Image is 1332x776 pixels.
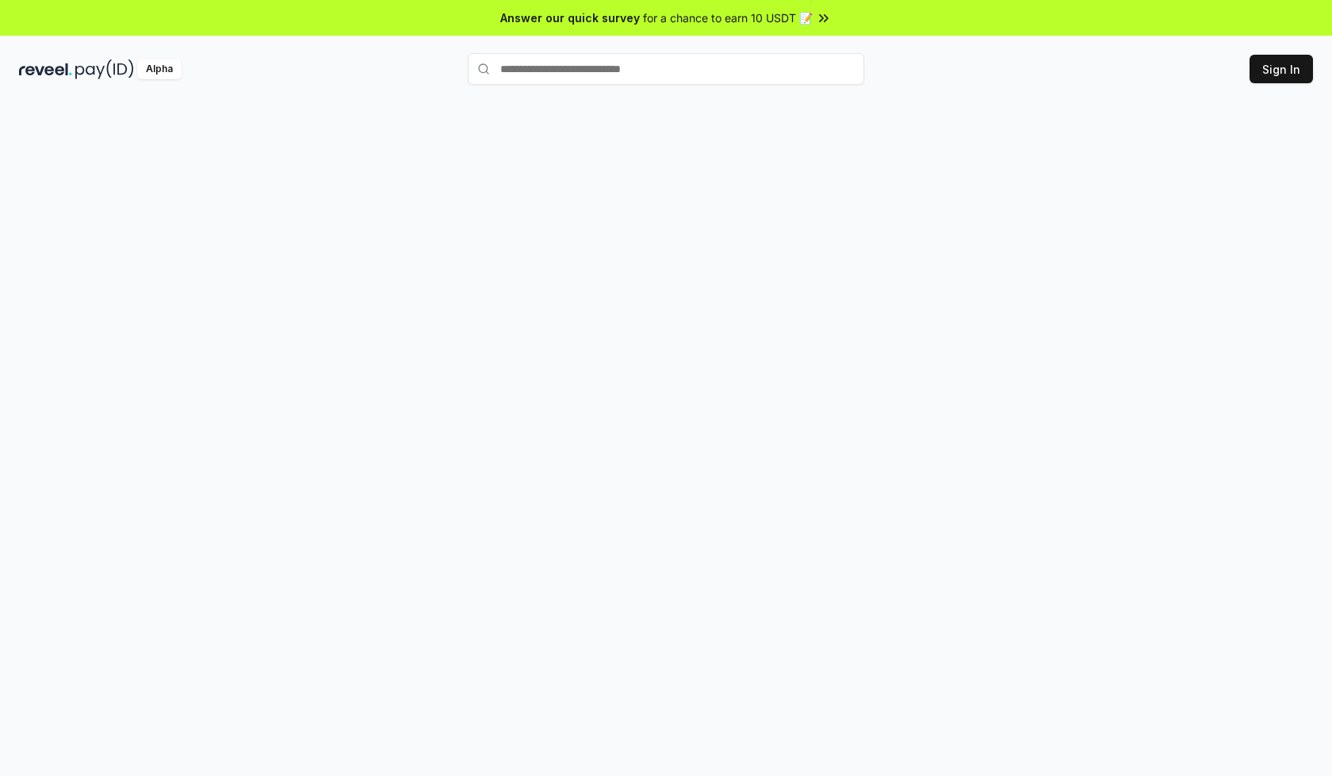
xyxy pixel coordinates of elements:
[75,59,134,79] img: pay_id
[643,10,813,26] span: for a chance to earn 10 USDT 📝
[500,10,640,26] span: Answer our quick survey
[137,59,182,79] div: Alpha
[19,59,72,79] img: reveel_dark
[1250,55,1313,83] button: Sign In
